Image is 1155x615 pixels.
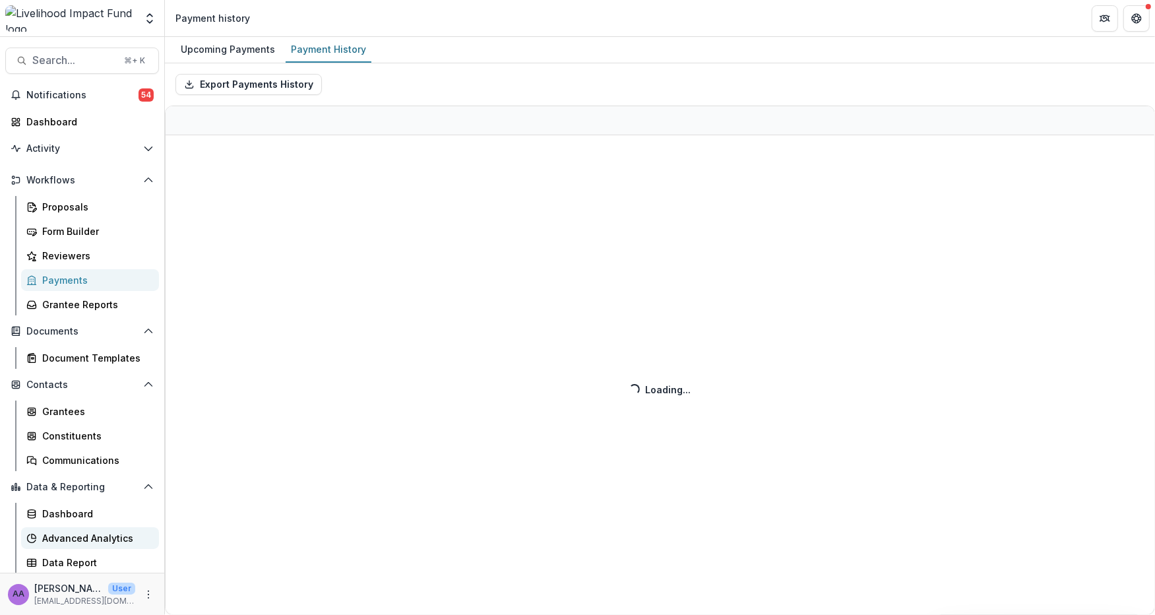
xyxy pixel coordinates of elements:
[21,552,159,573] a: Data Report
[108,583,135,595] p: User
[5,321,159,342] button: Open Documents
[5,476,159,498] button: Open Data & Reporting
[42,249,148,263] div: Reviewers
[42,429,148,443] div: Constituents
[26,379,138,391] span: Contacts
[21,503,159,525] a: Dashboard
[5,111,159,133] a: Dashboard
[170,9,255,28] nav: breadcrumb
[5,84,159,106] button: Notifications54
[26,143,138,154] span: Activity
[139,88,154,102] span: 54
[42,298,148,311] div: Grantee Reports
[5,48,159,74] button: Search...
[42,200,148,214] div: Proposals
[32,54,116,67] span: Search...
[5,5,135,32] img: Livelihood Impact Fund logo
[21,527,159,549] a: Advanced Analytics
[175,11,250,25] div: Payment history
[21,347,159,369] a: Document Templates
[5,138,159,159] button: Open Activity
[26,326,138,337] span: Documents
[42,531,148,545] div: Advanced Analytics
[21,449,159,471] a: Communications
[140,5,159,32] button: Open entity switcher
[42,273,148,287] div: Payments
[13,590,24,599] div: Aude Anquetil
[42,351,148,365] div: Document Templates
[5,374,159,395] button: Open Contacts
[42,405,148,418] div: Grantees
[21,245,159,267] a: Reviewers
[286,37,371,63] a: Payment History
[21,401,159,422] a: Grantees
[34,581,103,595] p: [PERSON_NAME]
[21,220,159,242] a: Form Builder
[42,224,148,238] div: Form Builder
[1123,5,1150,32] button: Get Help
[34,595,135,607] p: [EMAIL_ADDRESS][DOMAIN_NAME]
[140,587,156,602] button: More
[175,37,280,63] a: Upcoming Payments
[26,90,139,101] span: Notifications
[42,507,148,521] div: Dashboard
[121,53,148,68] div: ⌘ + K
[42,453,148,467] div: Communications
[1092,5,1118,32] button: Partners
[21,425,159,447] a: Constituents
[175,40,280,59] div: Upcoming Payments
[21,294,159,315] a: Grantee Reports
[21,196,159,218] a: Proposals
[26,115,148,129] div: Dashboard
[5,170,159,191] button: Open Workflows
[42,556,148,569] div: Data Report
[286,40,371,59] div: Payment History
[26,482,138,493] span: Data & Reporting
[21,269,159,291] a: Payments
[26,175,138,186] span: Workflows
